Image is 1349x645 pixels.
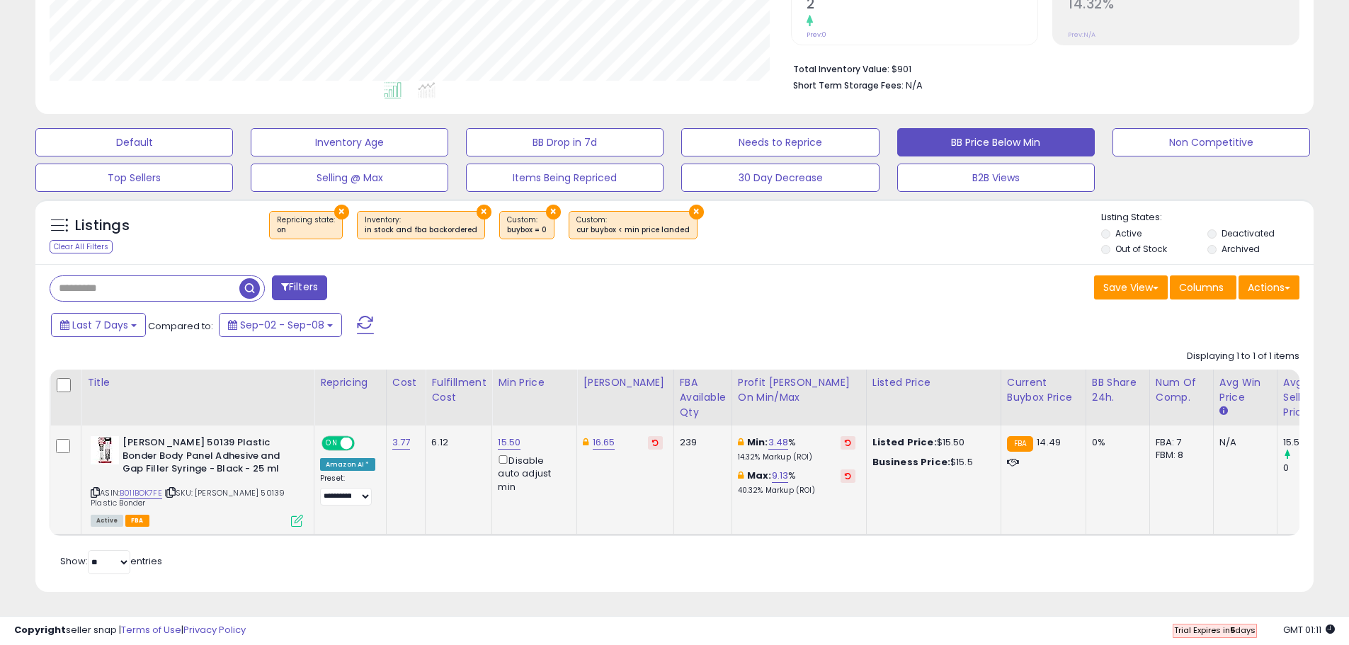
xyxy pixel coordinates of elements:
a: 3.48 [768,435,789,450]
div: 0 [1283,462,1341,474]
div: N/A [1219,436,1266,449]
span: Show: entries [60,554,162,568]
button: Needs to Reprice [681,128,879,156]
div: Num of Comp. [1156,375,1207,405]
a: B01IBOK7FE [120,487,162,499]
div: Repricing [320,375,380,390]
button: Filters [272,275,327,300]
div: Avg Selling Price [1283,375,1335,420]
li: $901 [793,59,1289,76]
button: BB Price Below Min [897,128,1095,156]
div: Cost [392,375,420,390]
span: Custom: [576,215,690,236]
button: Default [35,128,233,156]
div: FBA: 7 [1156,436,1202,449]
button: × [546,205,561,219]
span: Last 7 Days [72,318,128,332]
b: Min: [747,435,768,449]
div: ASIN: [91,436,303,525]
div: $15.50 [872,436,990,449]
div: % [738,469,855,496]
span: Sep-02 - Sep-08 [240,318,324,332]
label: Deactivated [1222,227,1275,239]
p: Listing States: [1101,211,1314,224]
button: Last 7 Days [51,313,146,337]
small: Prev: N/A [1068,30,1095,39]
a: 9.13 [772,469,789,483]
b: Total Inventory Value: [793,63,889,75]
h5: Listings [75,216,130,236]
div: Preset: [320,474,375,506]
img: 41xSKHmJgXL._SL40_.jpg [91,436,119,464]
button: Top Sellers [35,164,233,192]
div: Listed Price [872,375,995,390]
span: Compared to: [148,319,213,333]
div: 6.12 [431,436,481,449]
button: Sep-02 - Sep-08 [219,313,342,337]
div: FBA Available Qty [680,375,726,420]
span: | SKU: [PERSON_NAME] 50139 Plastic Bonder [91,487,285,508]
div: % [738,436,855,462]
div: FBM: 8 [1156,449,1202,462]
label: Out of Stock [1115,243,1167,255]
small: Avg Win Price. [1219,405,1228,418]
div: on [277,225,335,235]
button: 30 Day Decrease [681,164,879,192]
div: Disable auto adjust min [498,452,566,493]
div: Amazon AI * [320,458,375,471]
button: × [477,205,491,219]
div: Avg Win Price [1219,375,1271,405]
small: Prev: 0 [807,30,826,39]
div: [PERSON_NAME] [583,375,667,390]
b: Listed Price: [872,435,937,449]
div: Displaying 1 to 1 of 1 items [1187,350,1299,363]
div: seller snap | | [14,624,246,637]
div: $15.5 [872,456,990,469]
span: FBA [125,515,149,527]
button: Save View [1094,275,1168,299]
div: Title [87,375,308,390]
span: Trial Expires in days [1174,624,1256,636]
button: BB Drop in 7d [466,128,664,156]
button: × [334,205,349,219]
b: Max: [747,469,772,482]
span: OFF [353,438,375,450]
button: Actions [1239,275,1299,299]
span: Inventory : [365,215,477,236]
div: cur buybox < min price landed [576,225,690,235]
b: Short Term Storage Fees: [793,79,904,91]
th: The percentage added to the cost of goods (COGS) that forms the calculator for Min & Max prices. [732,370,866,426]
div: Min Price [498,375,571,390]
b: [PERSON_NAME] 50139 Plastic Bonder Body Panel Adhesive and Gap Filler Syringe - Black - 25 ml [123,436,295,479]
button: Inventory Age [251,128,448,156]
button: Items Being Repriced [466,164,664,192]
a: 16.65 [593,435,615,450]
button: Columns [1170,275,1236,299]
div: 15.5 [1283,436,1341,449]
button: Non Competitive [1112,128,1310,156]
span: ON [323,438,341,450]
div: buybox = 0 [507,225,547,235]
span: N/A [906,79,923,92]
button: × [689,205,704,219]
a: 15.50 [498,435,520,450]
b: 5 [1230,624,1235,636]
b: Business Price: [872,455,950,469]
a: Terms of Use [121,623,181,637]
p: 40.32% Markup (ROI) [738,486,855,496]
div: 239 [680,436,721,449]
div: BB Share 24h. [1092,375,1144,405]
span: Columns [1179,280,1224,295]
div: Profit [PERSON_NAME] on Min/Max [738,375,860,405]
span: 2025-09-16 01:11 GMT [1283,623,1335,637]
small: FBA [1007,436,1033,452]
span: All listings currently available for purchase on Amazon [91,515,123,527]
p: 14.32% Markup (ROI) [738,452,855,462]
label: Active [1115,227,1142,239]
span: 14.49 [1037,435,1061,449]
a: 3.77 [392,435,411,450]
div: in stock and fba backordered [365,225,477,235]
a: Privacy Policy [183,623,246,637]
div: Current Buybox Price [1007,375,1080,405]
div: Clear All Filters [50,240,113,253]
